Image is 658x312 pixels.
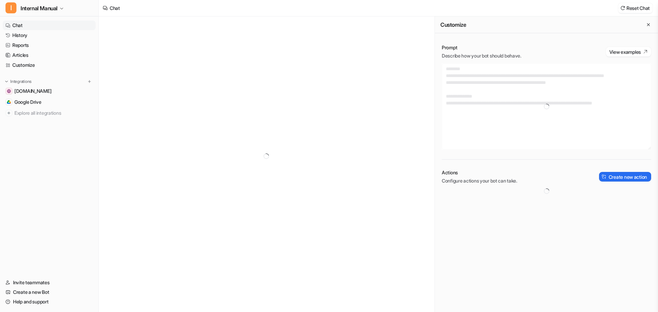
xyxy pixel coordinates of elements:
[7,100,11,104] img: Google Drive
[3,40,96,50] a: Reports
[602,174,607,179] img: create-action-icon.svg
[442,169,517,176] p: Actions
[440,21,466,28] h2: Customize
[620,5,625,11] img: reset
[599,172,651,182] button: Create new action
[10,79,32,84] p: Integrations
[618,3,653,13] button: Reset Chat
[606,47,651,57] button: View examples
[3,30,96,40] a: History
[3,86,96,96] a: www.fluvius.be[DOMAIN_NAME]
[14,108,93,118] span: Explore all integrations
[3,108,96,118] a: Explore all integrations
[442,177,517,184] p: Configure actions your bot can take.
[3,78,34,85] button: Integrations
[4,79,9,84] img: expand menu
[110,4,120,12] div: Chat
[14,99,41,105] span: Google Drive
[5,110,12,116] img: explore all integrations
[7,89,11,93] img: www.fluvius.be
[14,88,51,95] span: [DOMAIN_NAME]
[3,278,96,287] a: Invite teammates
[3,297,96,307] a: Help and support
[5,2,16,13] span: I
[3,60,96,70] a: Customize
[442,52,521,59] p: Describe how your bot should behave.
[3,287,96,297] a: Create a new Bot
[87,79,92,84] img: menu_add.svg
[3,21,96,30] a: Chat
[3,97,96,107] a: Google DriveGoogle Drive
[442,44,521,51] p: Prompt
[21,3,58,13] span: Internal Manual
[3,50,96,60] a: Articles
[644,21,653,29] button: Close flyout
